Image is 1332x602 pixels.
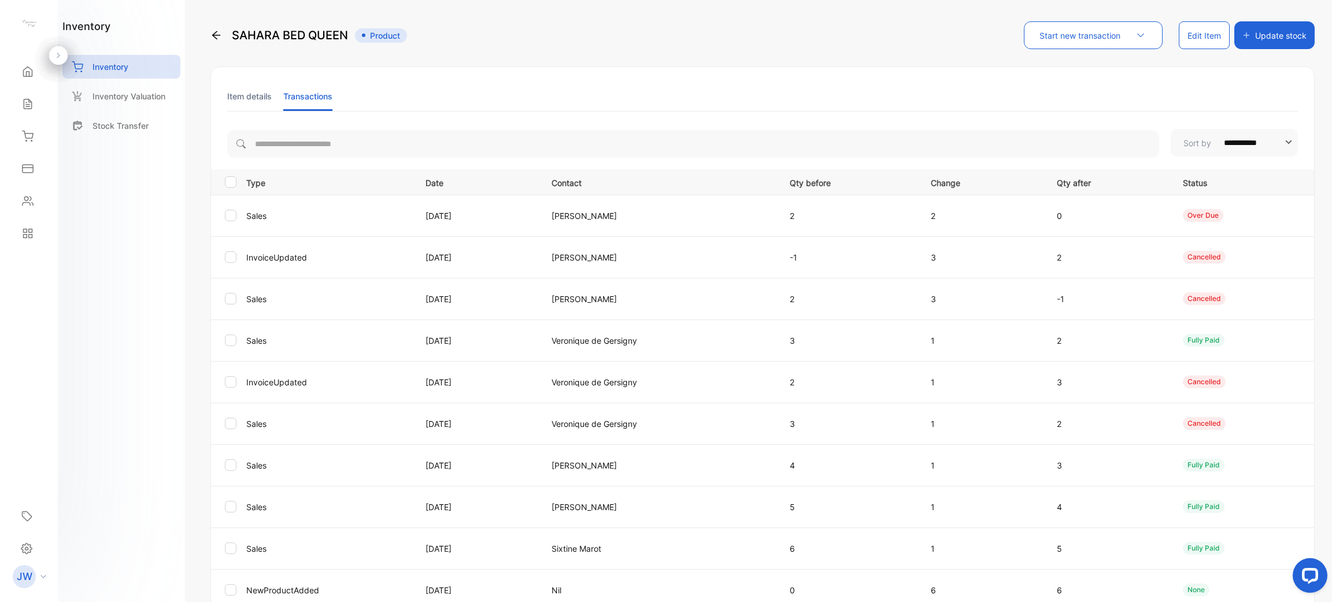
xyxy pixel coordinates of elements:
p: 1 [931,542,1033,555]
p: 0 [1057,210,1159,222]
td: InvoiceUpdated [242,361,412,403]
a: Inventory [62,55,180,79]
button: Edit Item [1179,21,1230,49]
div: SAHARA BED QUEEN [210,21,407,49]
div: Cancelled [1183,292,1226,305]
div: fully paid [1183,459,1224,471]
div: fully paid [1183,334,1224,347]
p: [PERSON_NAME] [552,459,766,471]
p: [DATE] [425,418,528,430]
p: 2 [1057,335,1159,347]
p: 2 [790,293,907,305]
p: JW [17,569,32,584]
p: [DATE] [425,335,528,347]
p: Nil [552,584,766,596]
p: 1 [931,376,1033,388]
div: Cancelled [1183,417,1226,430]
td: Sales [242,278,412,319]
div: Cancelled [1183,251,1226,263]
p: 1 [931,418,1033,430]
button: Sort by [1171,129,1298,157]
a: Inventory Valuation [62,84,180,108]
p: [DATE] [425,501,528,513]
p: 4 [790,459,907,471]
iframe: LiveChat chat widget [1283,553,1332,602]
button: Update stock [1234,21,1315,49]
p: Sort by [1183,137,1211,149]
p: [PERSON_NAME] [552,501,766,513]
p: 3 [931,293,1033,305]
td: InvoiceUpdated [242,236,412,278]
p: Veronique de Gersigny [552,376,766,388]
p: Date [425,174,528,189]
span: Product [355,28,407,43]
p: 4 [1057,501,1159,513]
p: Stock Transfer [92,120,149,132]
p: 6 [1057,584,1159,596]
p: [DATE] [425,376,528,388]
p: 3 [790,335,907,347]
p: 3 [1057,376,1159,388]
a: Stock Transfer [62,114,180,138]
div: fully paid [1183,500,1224,513]
p: [DATE] [425,293,528,305]
p: [DATE] [425,210,528,222]
p: 3 [931,251,1033,263]
p: Type [246,174,411,189]
p: 2 [1057,418,1159,430]
p: 2 [790,210,907,222]
td: Sales [242,444,412,486]
p: Veronique de Gersigny [552,335,766,347]
p: [DATE] [425,542,528,555]
p: 1 [931,459,1033,471]
p: 5 [1057,542,1159,555]
p: Qty before [790,174,907,189]
div: Cancelled [1183,376,1226,388]
h1: inventory [62,18,110,34]
p: 2 [790,376,907,388]
td: Sales [242,319,412,361]
p: Sixtine Marot [552,542,766,555]
p: 6 [790,542,907,555]
li: Transactions [283,81,332,111]
p: Status [1183,174,1304,189]
td: Sales [242,486,412,527]
img: logo [20,15,38,32]
p: [DATE] [425,251,528,263]
li: Item details [227,81,272,111]
button: Start new transaction [1024,21,1163,49]
td: Sales [242,403,412,444]
p: Contact [552,174,766,189]
p: [PERSON_NAME] [552,251,766,263]
p: 2 [1057,251,1159,263]
p: 3 [790,418,907,430]
p: Inventory [92,61,128,73]
p: [PERSON_NAME] [552,210,766,222]
p: Inventory Valuation [92,90,165,102]
p: Change [931,174,1033,189]
p: 2 [931,210,1033,222]
p: [DATE] [425,459,528,471]
div: None [1183,584,1209,596]
td: Sales [242,195,412,236]
p: 5 [790,501,907,513]
p: 3 [1057,459,1159,471]
p: Qty after [1057,174,1159,189]
p: [DATE] [425,584,528,596]
p: 6 [931,584,1033,596]
td: Sales [242,527,412,569]
div: over due [1183,209,1223,222]
p: -1 [790,251,907,263]
p: Veronique de Gersigny [552,418,766,430]
p: -1 [1057,293,1159,305]
p: 0 [790,584,907,596]
p: [PERSON_NAME] [552,293,766,305]
p: 1 [931,335,1033,347]
div: fully paid [1183,542,1224,555]
p: 1 [931,501,1033,513]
